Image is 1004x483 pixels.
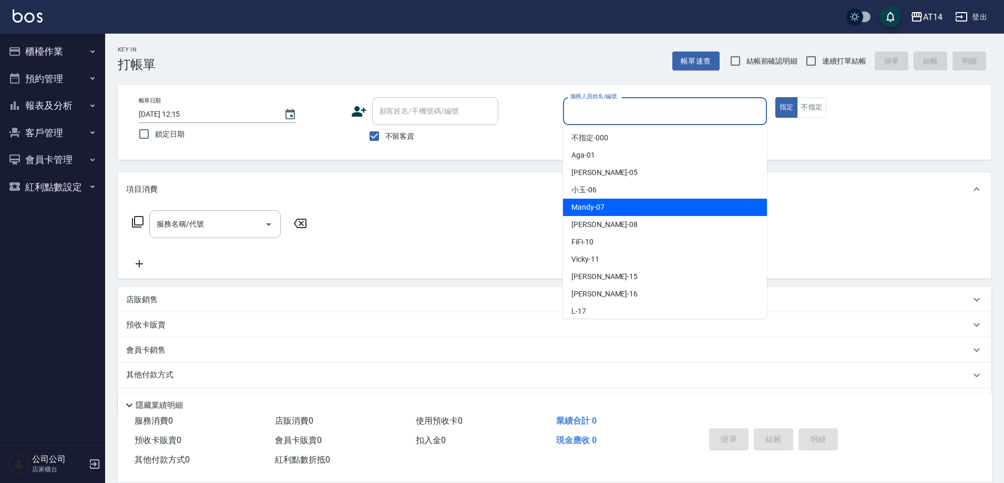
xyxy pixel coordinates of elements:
span: [PERSON_NAME] -16 [571,289,638,300]
div: 備註及來源 [118,388,991,413]
button: 紅利點數設定 [4,173,101,201]
h3: 打帳單 [118,57,156,72]
span: 不指定 -000 [571,132,608,143]
p: 會員卡銷售 [126,345,166,356]
label: 服務人員姓名/編號 [570,93,617,100]
span: [PERSON_NAME] -08 [571,219,638,230]
div: 項目消費 [118,172,991,206]
span: 店販消費 0 [275,416,313,426]
button: 會員卡管理 [4,146,101,173]
p: 店家櫃台 [32,465,86,474]
span: [PERSON_NAME] -15 [571,271,638,282]
input: YYYY/MM/DD hh:mm [139,106,273,123]
span: 服務消費 0 [135,416,173,426]
span: 現金應收 0 [556,435,597,445]
h5: 公司公司 [32,454,86,465]
p: 店販銷售 [126,294,158,305]
span: Aga -01 [571,150,595,161]
span: Mandy -07 [571,202,605,213]
span: 會員卡販賣 0 [275,435,322,445]
button: Open [260,216,277,233]
span: 業績合計 0 [556,416,597,426]
span: [PERSON_NAME] -05 [571,167,638,178]
span: FiFi -10 [571,237,593,248]
button: AT14 [906,6,947,28]
span: 使用預收卡 0 [416,416,463,426]
span: L -17 [571,306,586,317]
button: 預約管理 [4,65,101,93]
button: 報表及分析 [4,92,101,119]
span: 扣入金 0 [416,435,446,445]
p: 預收卡販賣 [126,320,166,331]
button: save [880,6,901,27]
span: 結帳前確認明細 [746,56,798,67]
span: 連續打單結帳 [822,56,866,67]
span: 鎖定日期 [155,129,185,140]
span: 預收卡販賣 0 [135,435,181,445]
button: 指定 [775,97,798,118]
label: 帳單日期 [139,97,161,105]
h2: Key In [118,46,156,53]
img: Person [8,454,29,475]
button: 客戶管理 [4,119,101,147]
p: 項目消費 [126,184,158,195]
button: 不指定 [797,97,826,118]
div: 店販銷售 [118,287,991,312]
div: AT14 [923,11,942,24]
img: Logo [13,9,43,23]
div: 會員卡銷售 [118,337,991,363]
span: Vicky -11 [571,254,599,265]
span: 不留客資 [385,131,415,142]
p: 隱藏業績明細 [136,400,183,411]
button: 櫃檯作業 [4,38,101,65]
button: 帳單速查 [672,52,720,71]
button: 登出 [951,7,991,27]
button: Choose date, selected date is 2025-08-12 [278,102,303,127]
span: 小玉 -06 [571,184,597,196]
span: 其他付款方式 0 [135,455,190,465]
p: 其他付款方式 [126,369,179,381]
span: 紅利點數折抵 0 [275,455,330,465]
div: 預收卡販賣 [118,312,991,337]
div: 其他付款方式 [118,363,991,388]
